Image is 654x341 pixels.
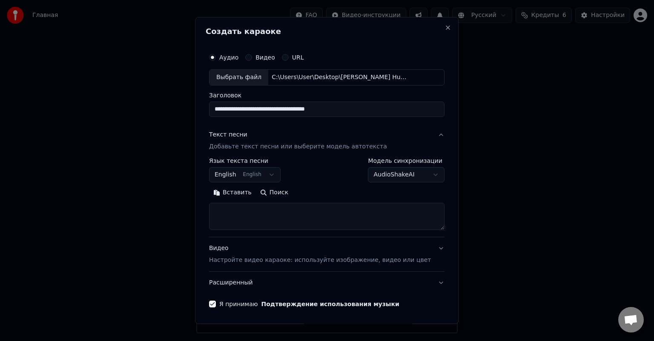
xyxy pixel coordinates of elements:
label: Я принимаю [219,301,399,307]
label: URL [292,54,304,60]
h2: Создать караоке [206,28,448,35]
button: Я принимаю [261,301,399,307]
button: Текст песниДобавьте текст песни или выберите модель автотекста [209,124,445,158]
label: Заголовок [209,92,445,98]
div: Выбрать файл [209,70,268,85]
div: Текст песни [209,131,247,139]
button: Поиск [256,186,293,199]
label: Язык текста песни [209,158,281,164]
button: Вставить [209,186,256,199]
button: ВидеоНастройте видео караоке: используйте изображение, видео или цвет [209,237,445,271]
label: Модель синхронизации [368,158,445,164]
label: Аудио [219,54,238,60]
button: Расширенный [209,272,445,294]
div: Текст песниДобавьте текст песни или выберите модель автотекста [209,158,445,237]
label: Видео [255,54,275,60]
p: Добавьте текст песни или выберите модель автотекста [209,142,387,151]
p: Настройте видео караоке: используйте изображение, видео или цвет [209,256,431,264]
div: C:\Users\User\Desktop\[PERSON_NAME] Hudaýgulyýew - Ilkinji söýgim .mp3 [268,73,413,82]
div: Видео [209,244,431,264]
